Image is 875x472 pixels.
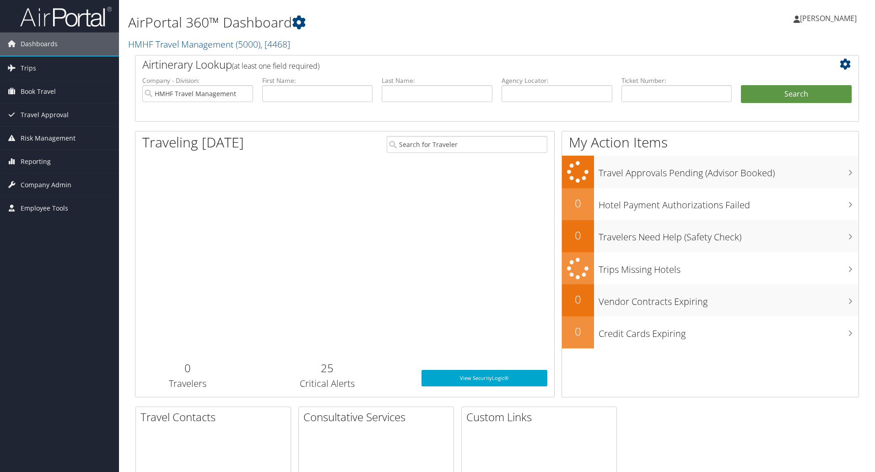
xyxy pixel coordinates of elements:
[387,136,547,153] input: Search for Traveler
[20,6,112,27] img: airportal-logo.png
[599,323,859,340] h3: Credit Cards Expiring
[142,57,791,72] h2: Airtinerary Lookup
[260,38,290,50] span: , [ 4468 ]
[599,226,859,244] h3: Travelers Need Help (Safety Check)
[21,150,51,173] span: Reporting
[303,409,454,425] h2: Consultative Services
[599,259,859,276] h3: Trips Missing Hotels
[21,174,71,196] span: Company Admin
[128,38,290,50] a: HMHF Travel Management
[21,197,68,220] span: Employee Tools
[562,188,859,220] a: 0Hotel Payment Authorizations Failed
[800,13,857,23] span: [PERSON_NAME]
[562,220,859,252] a: 0Travelers Need Help (Safety Check)
[562,316,859,348] a: 0Credit Cards Expiring
[599,291,859,308] h3: Vendor Contracts Expiring
[421,370,547,386] a: View SecurityLogic®
[562,228,594,243] h2: 0
[599,194,859,212] h3: Hotel Payment Authorizations Failed
[562,284,859,316] a: 0Vendor Contracts Expiring
[562,195,594,211] h2: 0
[142,133,244,152] h1: Traveling [DATE]
[741,85,852,103] button: Search
[562,292,594,307] h2: 0
[128,13,620,32] h1: AirPortal 360™ Dashboard
[562,156,859,188] a: Travel Approvals Pending (Advisor Booked)
[232,61,319,71] span: (at least one field required)
[502,76,612,85] label: Agency Locator:
[621,76,732,85] label: Ticket Number:
[599,162,859,179] h3: Travel Approvals Pending (Advisor Booked)
[562,133,859,152] h1: My Action Items
[142,360,233,376] h2: 0
[21,80,56,103] span: Book Travel
[21,33,58,55] span: Dashboards
[142,377,233,390] h3: Travelers
[21,103,69,126] span: Travel Approval
[21,57,36,80] span: Trips
[794,5,866,32] a: [PERSON_NAME]
[466,409,616,425] h2: Custom Links
[247,377,408,390] h3: Critical Alerts
[236,38,260,50] span: ( 5000 )
[21,127,76,150] span: Risk Management
[142,76,253,85] label: Company - Division:
[562,252,859,285] a: Trips Missing Hotels
[382,76,492,85] label: Last Name:
[262,76,373,85] label: First Name:
[140,409,291,425] h2: Travel Contacts
[562,324,594,339] h2: 0
[247,360,408,376] h2: 25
